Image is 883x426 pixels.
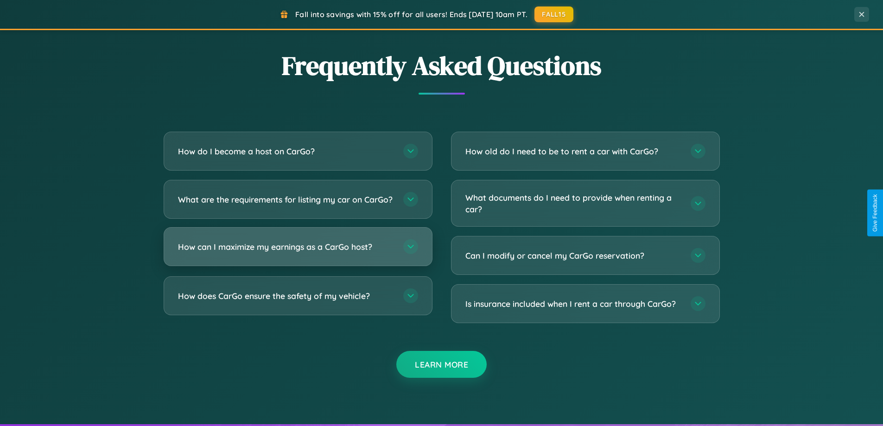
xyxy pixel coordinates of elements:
[465,192,681,215] h3: What documents do I need to provide when renting a car?
[178,146,394,157] h3: How do I become a host on CarGo?
[465,298,681,310] h3: Is insurance included when I rent a car through CarGo?
[465,250,681,261] h3: Can I modify or cancel my CarGo reservation?
[465,146,681,157] h3: How old do I need to be to rent a car with CarGo?
[396,351,487,378] button: Learn More
[295,10,527,19] span: Fall into savings with 15% off for all users! Ends [DATE] 10am PT.
[178,290,394,302] h3: How does CarGo ensure the safety of my vehicle?
[872,194,878,232] div: Give Feedback
[178,194,394,205] h3: What are the requirements for listing my car on CarGo?
[178,241,394,253] h3: How can I maximize my earnings as a CarGo host?
[534,6,573,22] button: FALL15
[164,48,720,83] h2: Frequently Asked Questions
